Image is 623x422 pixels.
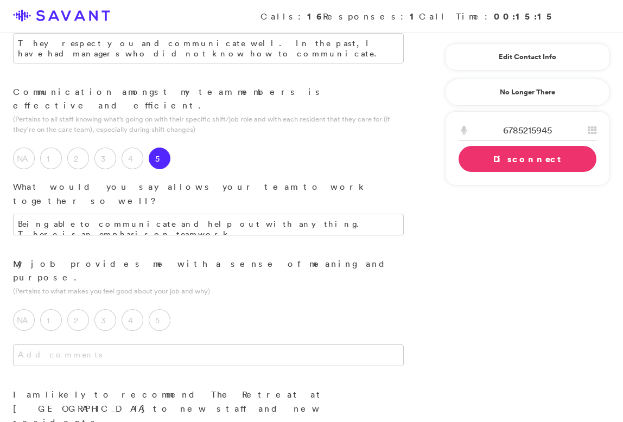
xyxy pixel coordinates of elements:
a: No Longer There [445,79,610,106]
label: 3 [94,148,116,169]
p: (Pertains to what makes you feel good about your job and why) [13,286,404,296]
label: NA [13,309,35,331]
strong: 16 [307,10,323,22]
label: 2 [67,309,89,331]
label: 4 [122,309,143,331]
label: NA [13,148,35,169]
label: 3 [94,309,116,331]
label: 5 [149,148,170,169]
strong: 1 [410,10,419,22]
label: 4 [122,148,143,169]
p: What would you say allows your team to work together so well? [13,180,404,208]
label: 1 [40,309,62,331]
a: Disconnect [459,146,596,172]
label: 5 [149,309,170,331]
a: Edit Contact Info [459,48,596,66]
label: 2 [67,148,89,169]
p: Communication amongst my team members is effective and efficient. [13,85,404,113]
p: (Pertains to all staff knowing what’s going on with their specific shift/job role and with each r... [13,114,404,135]
p: My job provides me with a sense of meaning and purpose. [13,257,404,285]
strong: 00:15:15 [494,10,556,22]
label: 1 [40,148,62,169]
